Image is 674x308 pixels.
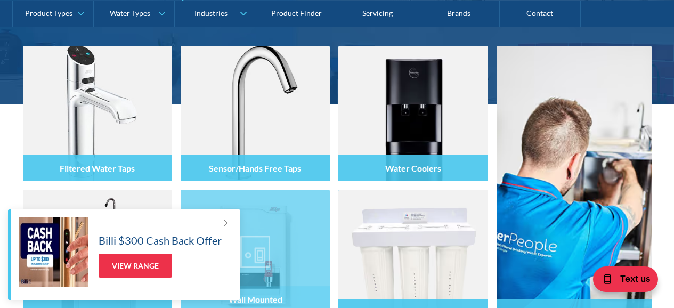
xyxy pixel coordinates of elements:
[385,163,441,173] h4: Water Coolers
[338,46,488,181] img: Water Coolers
[209,163,301,173] h4: Sensor/Hands Free Taps
[194,9,228,18] div: Industries
[25,9,72,18] div: Product Types
[567,255,674,308] iframe: podium webchat widget bubble
[228,294,282,304] h4: Wall Mounted
[181,46,330,181] img: Sensor/Hands Free Taps
[110,9,150,18] div: Water Types
[19,217,88,287] img: Billi $300 Cash Back Offer
[99,232,222,248] h5: Billi $300 Cash Back Offer
[99,254,172,278] a: View Range
[23,46,172,181] img: Filtered Water Taps
[60,163,135,173] h4: Filtered Water Taps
